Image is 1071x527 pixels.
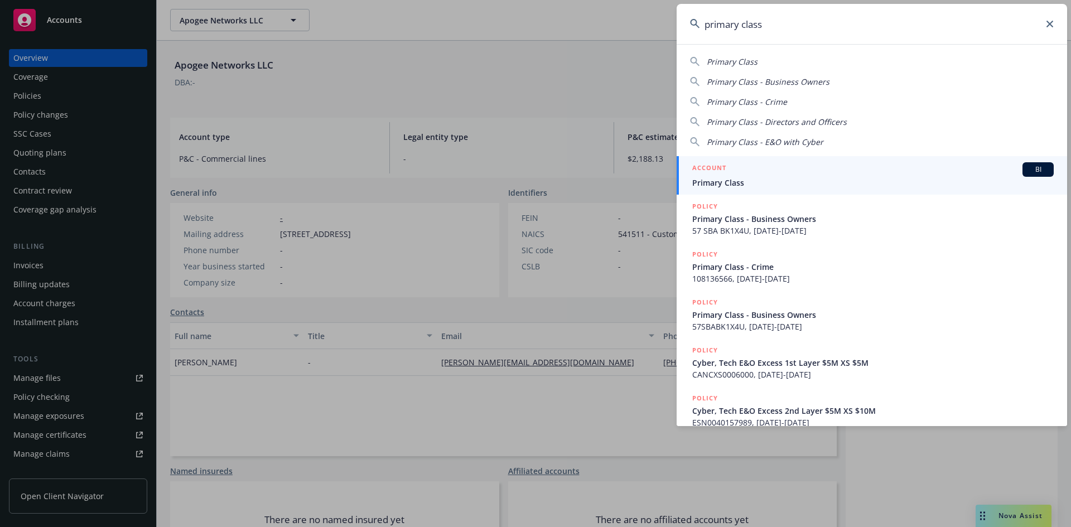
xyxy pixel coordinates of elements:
span: 57 SBA BK1X4U, [DATE]-[DATE] [692,225,1054,236]
h5: POLICY [692,249,718,260]
span: CANCXS0006000, [DATE]-[DATE] [692,369,1054,380]
a: POLICYCyber, Tech E&O Excess 2nd Layer $5M XS $10MESN0040157989, [DATE]-[DATE] [677,386,1067,434]
span: Cyber, Tech E&O Excess 2nd Layer $5M XS $10M [692,405,1054,417]
h5: POLICY [692,297,718,308]
a: POLICYPrimary Class - Business Owners57 SBA BK1X4U, [DATE]-[DATE] [677,195,1067,243]
span: Cyber, Tech E&O Excess 1st Layer $5M XS $5M [692,357,1054,369]
h5: ACCOUNT [692,162,726,176]
span: Primary Class [707,56,758,67]
h5: POLICY [692,345,718,356]
a: POLICYPrimary Class - Business Owners57SBABK1X4U, [DATE]-[DATE] [677,291,1067,339]
span: Primary Class - Business Owners [692,213,1054,225]
input: Search... [677,4,1067,44]
h5: POLICY [692,201,718,212]
a: POLICYPrimary Class - Crime108136566, [DATE]-[DATE] [677,243,1067,291]
span: Primary Class - E&O with Cyber [707,137,823,147]
a: POLICYCyber, Tech E&O Excess 1st Layer $5M XS $5MCANCXS0006000, [DATE]-[DATE] [677,339,1067,386]
span: Primary Class [692,177,1054,188]
span: Primary Class - Crime [707,96,787,107]
span: 108136566, [DATE]-[DATE] [692,273,1054,284]
h5: POLICY [692,393,718,404]
span: Primary Class - Business Owners [692,309,1054,321]
span: BI [1027,165,1049,175]
span: Primary Class - Crime [692,261,1054,273]
span: Primary Class - Directors and Officers [707,117,847,127]
span: Primary Class - Business Owners [707,76,829,87]
a: ACCOUNTBIPrimary Class [677,156,1067,195]
span: ESN0040157989, [DATE]-[DATE] [692,417,1054,428]
span: 57SBABK1X4U, [DATE]-[DATE] [692,321,1054,332]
